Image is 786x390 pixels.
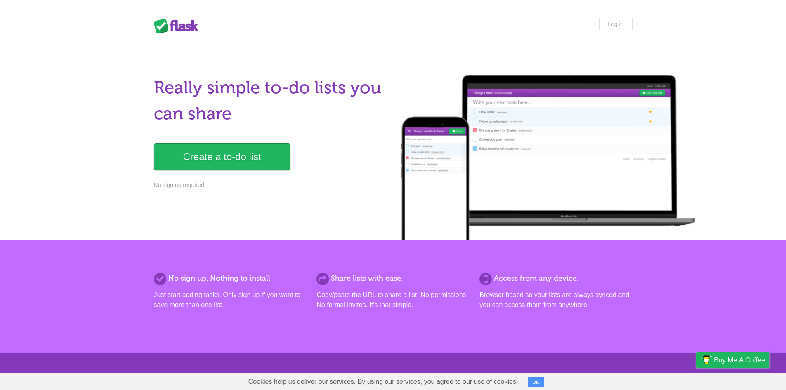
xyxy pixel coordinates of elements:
[154,19,203,33] div: Flask Lists
[316,273,469,284] h2: Share lists with ease.
[154,290,307,310] p: Just start adding tasks. Only sign up if you want to save more than one list.
[154,143,290,170] a: Create a to-do list
[696,352,769,368] a: Buy me a coffee
[714,353,765,367] span: Buy me a coffee
[316,290,469,310] p: Copy/paste the URL to share a list. No permissions. No formal invites. It's that simple.
[240,373,526,390] span: Cookies help us deliver our services. By using our services, you agree to our use of cookies.
[528,377,544,387] button: OK
[599,17,632,31] a: Log in
[479,290,632,310] p: Browser based so your lists are always synced and you can access them from anywhere.
[154,273,307,284] h2: No sign up. Nothing to install.
[701,353,712,367] img: Buy me a coffee
[479,273,632,284] h2: Access from any device.
[154,75,388,127] h1: Really simple to-do lists you can share
[154,181,388,189] p: No sign up required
